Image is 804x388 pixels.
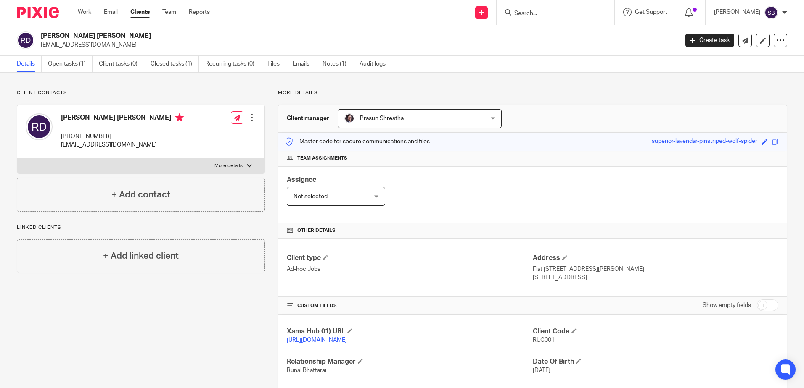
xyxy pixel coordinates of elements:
[652,137,757,147] div: superior-lavendar-pinstriped-wolf-spider
[130,8,150,16] a: Clients
[533,337,555,343] span: RUC001
[278,89,787,96] p: More details
[17,31,34,49] img: svg%3E
[285,137,430,146] p: Master code for secure communications and files
[78,8,91,16] a: Work
[287,327,532,336] h4: Xama Hub 01) URL
[294,194,328,199] span: Not selected
[685,34,734,47] a: Create task
[41,41,673,49] p: [EMAIL_ADDRESS][DOMAIN_NAME]
[287,176,316,183] span: Assignee
[61,132,184,141] p: [PHONE_NUMBER]
[323,56,353,72] a: Notes (1)
[287,265,532,273] p: Ad-hoc Jobs
[17,224,265,231] p: Linked clients
[714,8,760,16] p: [PERSON_NAME]
[533,327,778,336] h4: Client Code
[48,56,93,72] a: Open tasks (1)
[703,301,751,309] label: Show empty fields
[635,9,667,15] span: Get Support
[293,56,316,72] a: Emails
[360,115,404,121] span: Prasun Shrestha
[111,188,170,201] h4: + Add contact
[344,113,354,123] img: Capture.PNG
[103,249,179,262] h4: + Add linked client
[297,227,336,234] span: Other details
[287,357,532,366] h4: Relationship Manager
[205,56,261,72] a: Recurring tasks (0)
[533,265,778,273] p: Flat [STREET_ADDRESS][PERSON_NAME]
[41,31,546,40] h2: [PERSON_NAME] [PERSON_NAME]
[533,254,778,262] h4: Address
[533,273,778,282] p: [STREET_ADDRESS]
[26,113,53,140] img: svg%3E
[189,8,210,16] a: Reports
[513,10,589,18] input: Search
[287,367,326,373] span: Runal Bhattarai
[175,113,184,122] i: Primary
[764,6,778,19] img: svg%3E
[104,8,118,16] a: Email
[151,56,199,72] a: Closed tasks (1)
[287,337,347,343] a: [URL][DOMAIN_NAME]
[162,8,176,16] a: Team
[17,89,265,96] p: Client contacts
[61,141,184,149] p: [EMAIL_ADDRESS][DOMAIN_NAME]
[533,357,778,366] h4: Date Of Birth
[17,56,42,72] a: Details
[533,367,550,373] span: [DATE]
[61,113,184,124] h4: [PERSON_NAME] [PERSON_NAME]
[214,163,243,169] p: More details
[267,56,286,72] a: Files
[287,302,532,309] h4: CUSTOM FIELDS
[297,155,347,162] span: Team assignments
[99,56,144,72] a: Client tasks (0)
[287,254,532,262] h4: Client type
[17,7,59,18] img: Pixie
[287,114,329,123] h3: Client manager
[360,56,392,72] a: Audit logs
